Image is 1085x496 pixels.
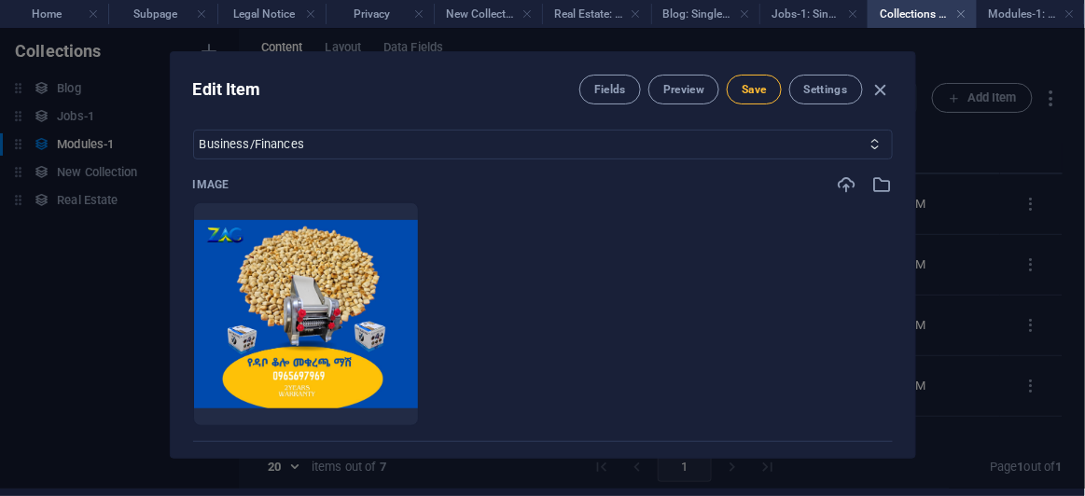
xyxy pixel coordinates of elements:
[326,4,434,24] h4: Privacy
[194,220,418,407] img: photo_2025-06-06_18-16-07-jgbZzVDvJpRaXETYzi3Qfw.jpg
[789,75,863,104] button: Settings
[804,82,848,97] span: Settings
[217,4,326,24] h4: Legal Notice
[542,4,650,24] h4: Real Estate: Single Page Layout
[872,174,893,195] i: Select from file manager or stock photos
[868,4,976,24] h4: Collections Manager
[727,75,781,104] button: Save
[742,82,766,97] span: Save
[193,457,893,472] p: Introduction
[108,4,216,24] h4: Subpage
[759,4,868,24] h4: Jobs-1: Single Page Layout
[434,4,542,24] h4: New Collection: Single Page Layout
[579,75,641,104] button: Fields
[651,4,759,24] h4: Blog: Single Page Layout
[663,82,704,97] span: Preview
[977,4,1085,24] h4: Modules-1: Single Page Layout
[648,75,719,104] button: Preview
[594,82,626,97] span: Fields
